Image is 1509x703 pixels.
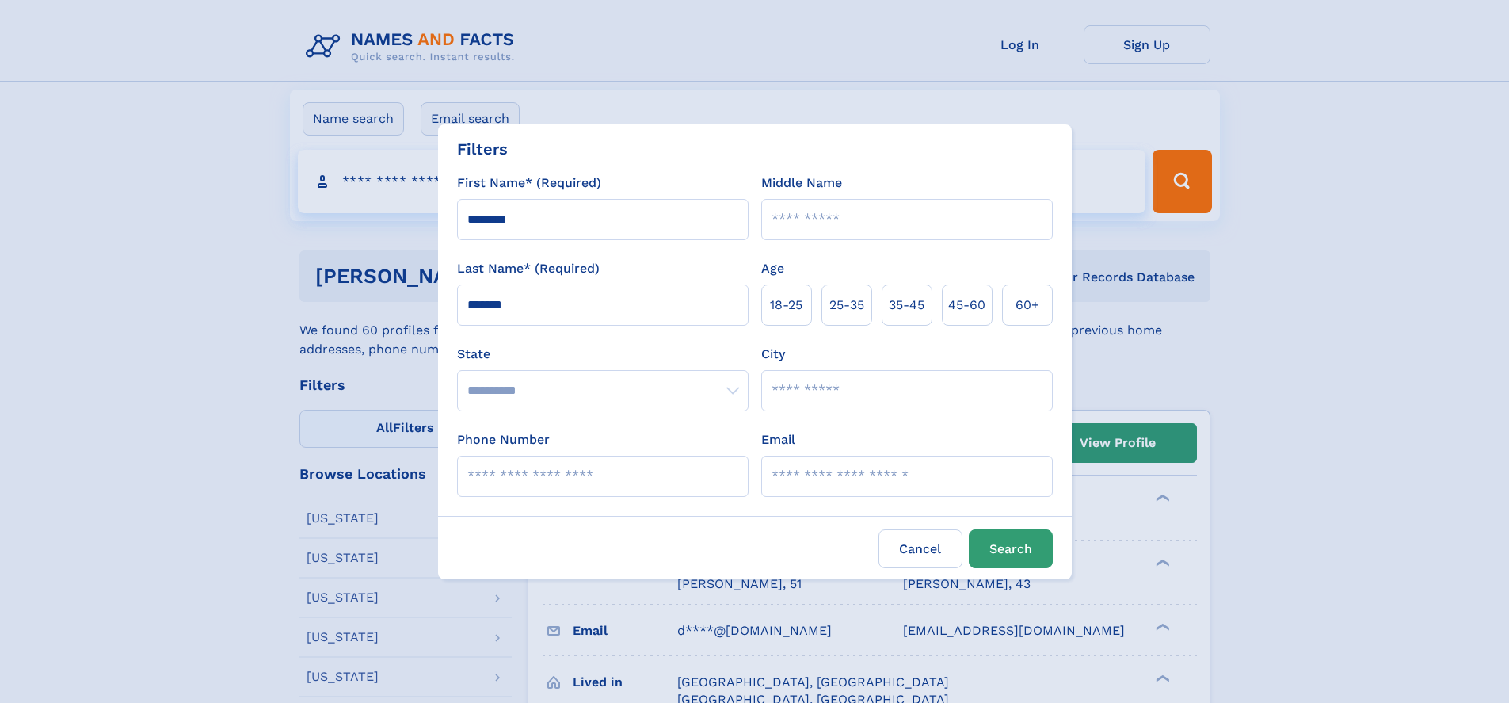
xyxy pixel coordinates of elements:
label: Middle Name [761,174,842,193]
label: Cancel [878,529,962,568]
label: Phone Number [457,430,550,449]
span: 35‑45 [889,296,924,315]
span: 18‑25 [770,296,802,315]
label: Age [761,259,784,278]
label: City [761,345,785,364]
span: 25‑35 [829,296,864,315]
span: 60+ [1016,296,1039,315]
span: 45‑60 [948,296,985,315]
button: Search [969,529,1053,568]
label: Email [761,430,795,449]
label: First Name* (Required) [457,174,601,193]
div: Filters [457,137,508,161]
label: Last Name* (Required) [457,259,600,278]
label: State [457,345,749,364]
